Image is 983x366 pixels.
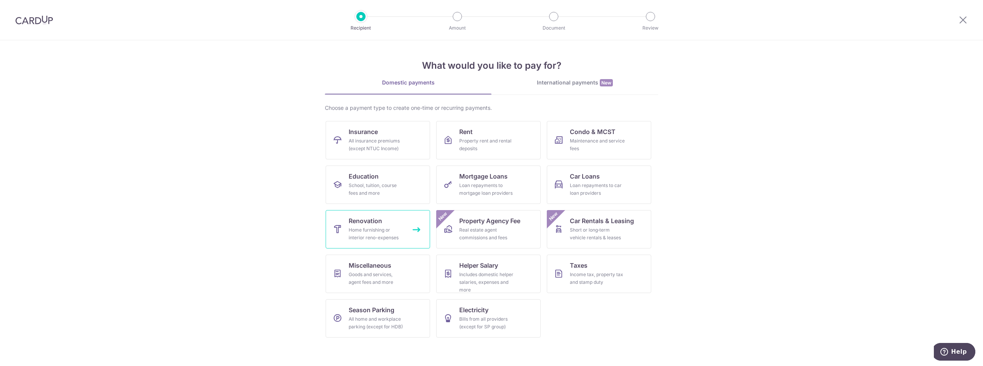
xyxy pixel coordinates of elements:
[437,210,449,223] span: New
[570,261,587,270] span: Taxes
[436,210,541,248] a: Property Agency FeeReal estate agent commissions and feesNew
[459,315,515,331] div: Bills from all providers (except for SP group)
[349,305,394,315] span: Season Parking
[325,59,658,73] h4: What would you like to pay for?
[326,166,430,204] a: EducationSchool, tuition, course fees and more
[570,216,634,225] span: Car Rentals & Leasing
[436,299,541,338] a: ElectricityBills from all providers (except for SP group)
[459,137,515,152] div: Property rent and rental deposits
[429,24,486,32] p: Amount
[333,24,389,32] p: Recipient
[349,172,379,181] span: Education
[570,127,616,136] span: Condo & MCST
[934,343,975,362] iframe: Opens a widget where you can find more information
[600,79,613,86] span: New
[326,255,430,293] a: MiscellaneousGoods and services, agent fees and more
[326,210,430,248] a: RenovationHome furnishing or interior reno-expenses
[570,271,625,286] div: Income tax, property tax and stamp duty
[349,137,404,152] div: All insurance premiums (except NTUC Income)
[15,15,53,25] img: CardUp
[326,299,430,338] a: Season ParkingAll home and workplace parking (except for HDB)
[459,271,515,294] div: Includes domestic helper salaries, expenses and more
[459,216,520,225] span: Property Agency Fee
[349,261,391,270] span: Miscellaneous
[349,216,382,225] span: Renovation
[349,271,404,286] div: Goods and services, agent fees and more
[459,261,498,270] span: Helper Salary
[436,166,541,204] a: Mortgage LoansLoan repayments to mortgage loan providers
[547,255,651,293] a: TaxesIncome tax, property tax and stamp duty
[17,5,33,12] span: Help
[525,24,582,32] p: Document
[436,255,541,293] a: Helper SalaryIncludes domestic helper salaries, expenses and more
[570,137,625,152] div: Maintenance and service fees
[326,121,430,159] a: InsuranceAll insurance premiums (except NTUC Income)
[570,226,625,242] div: Short or long‑term vehicle rentals & leases
[459,182,515,197] div: Loan repayments to mortgage loan providers
[325,79,491,86] div: Domestic payments
[570,172,600,181] span: Car Loans
[491,79,658,87] div: International payments
[459,127,473,136] span: Rent
[459,305,488,315] span: Electricity
[349,315,404,331] div: All home and workplace parking (except for HDB)
[436,121,541,159] a: RentProperty rent and rental deposits
[349,127,378,136] span: Insurance
[459,226,515,242] div: Real estate agent commissions and fees
[547,166,651,204] a: Car LoansLoan repayments to car loan providers
[622,24,679,32] p: Review
[349,226,404,242] div: Home furnishing or interior reno-expenses
[570,182,625,197] div: Loan repayments to car loan providers
[547,210,560,223] span: New
[547,210,651,248] a: Car Rentals & LeasingShort or long‑term vehicle rentals & leasesNew
[325,104,658,112] div: Choose a payment type to create one-time or recurring payments.
[459,172,508,181] span: Mortgage Loans
[547,121,651,159] a: Condo & MCSTMaintenance and service fees
[349,182,404,197] div: School, tuition, course fees and more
